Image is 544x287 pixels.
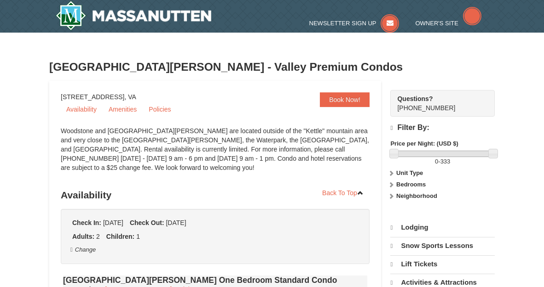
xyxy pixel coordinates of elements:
[56,1,211,30] img: Massanutten Resort Logo
[72,219,101,226] strong: Check In:
[390,124,495,132] h4: Filter By:
[136,233,140,240] span: 1
[397,94,478,112] span: [PHONE_NUMBER]
[397,95,433,102] strong: Questions?
[390,219,495,236] a: Lodging
[415,20,481,27] a: Owner's Site
[390,255,495,273] a: Lift Tickets
[49,58,495,76] h3: [GEOGRAPHIC_DATA][PERSON_NAME] - Valley Premium Condos
[61,102,102,116] a: Availability
[316,186,370,200] a: Back To Top
[56,1,211,30] a: Massanutten Resort
[106,233,134,240] strong: Children:
[61,126,370,181] div: Woodstone and [GEOGRAPHIC_DATA][PERSON_NAME] are located outside of the "Kettle" mountain area an...
[103,102,142,116] a: Amenities
[72,233,94,240] strong: Adults:
[103,219,123,226] span: [DATE]
[143,102,176,116] a: Policies
[396,192,437,199] strong: Neighborhood
[390,140,458,147] strong: Price per Night: (USD $)
[309,20,399,27] a: Newsletter Sign Up
[96,233,100,240] span: 2
[435,158,438,165] span: 0
[309,20,376,27] span: Newsletter Sign Up
[396,169,423,176] strong: Unit Type
[390,157,495,166] label: -
[63,276,367,285] h4: [GEOGRAPHIC_DATA][PERSON_NAME] One Bedroom Standard Condo
[440,158,451,165] span: 333
[320,92,370,107] a: Book Now!
[396,181,426,188] strong: Bedrooms
[130,219,164,226] strong: Check Out:
[166,219,186,226] span: [DATE]
[415,20,458,27] span: Owner's Site
[61,186,370,204] h3: Availability
[70,245,96,255] button: Change
[390,237,495,254] a: Snow Sports Lessons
